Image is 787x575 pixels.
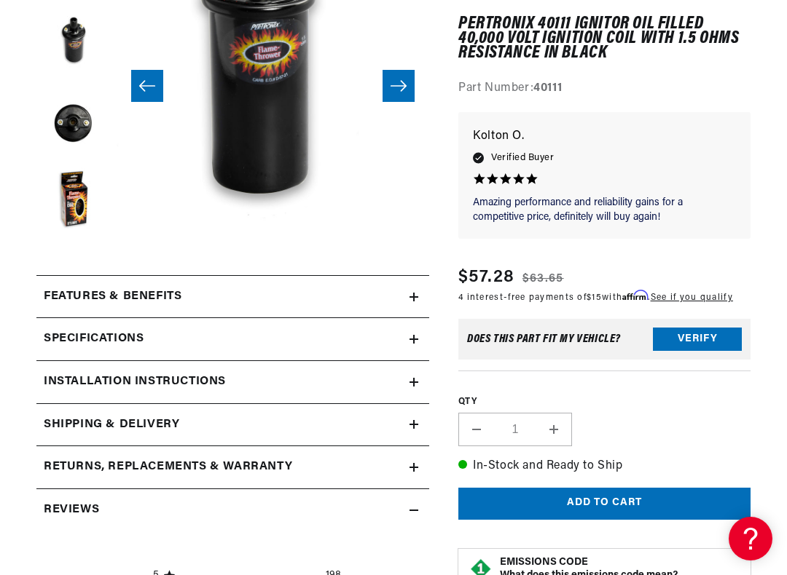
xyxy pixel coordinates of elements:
[44,501,99,520] h2: Reviews
[522,271,564,288] s: $63.65
[458,396,751,408] label: QTY
[653,328,742,351] button: Verify
[44,373,226,392] h2: Installation instructions
[44,287,181,306] h2: Features & Benefits
[458,457,751,476] p: In-Stock and Ready to Ship
[36,446,429,488] summary: Returns, Replacements & Warranty
[473,196,736,224] p: Amazing performance and reliability gains for a competitive price, definitely will buy again!
[36,276,429,318] summary: Features & Benefits
[467,333,621,345] div: Does This part fit My vehicle?
[533,82,562,94] strong: 40111
[131,70,163,102] button: Slide left
[36,318,429,360] summary: Specifications
[491,150,554,166] span: Verified Buyer
[500,557,588,568] strong: EMISSIONS CODE
[587,294,602,303] span: $15
[458,17,751,61] h1: PerTronix 40111 Ignitor Oil Filled 40,000 Volt Ignition Coil with 1.5 Ohms Resistance in Black
[36,361,429,403] summary: Installation instructions
[622,290,648,301] span: Affirm
[36,7,109,79] button: Load image 2 in gallery view
[383,70,415,102] button: Slide right
[36,87,109,159] button: Load image 3 in gallery view
[473,127,736,148] p: Kolton O.
[36,167,109,239] button: Load image 4 in gallery view
[36,489,429,531] summary: Reviews
[44,458,292,477] h2: Returns, Replacements & Warranty
[458,265,515,291] span: $57.28
[458,79,751,98] div: Part Number:
[36,404,429,446] summary: Shipping & Delivery
[651,294,733,303] a: See if you qualify - Learn more about Affirm Financing (opens in modal)
[44,330,144,349] h2: Specifications
[458,488,751,520] button: Add to cart
[458,291,733,305] p: 4 interest-free payments of with .
[44,416,179,435] h2: Shipping & Delivery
